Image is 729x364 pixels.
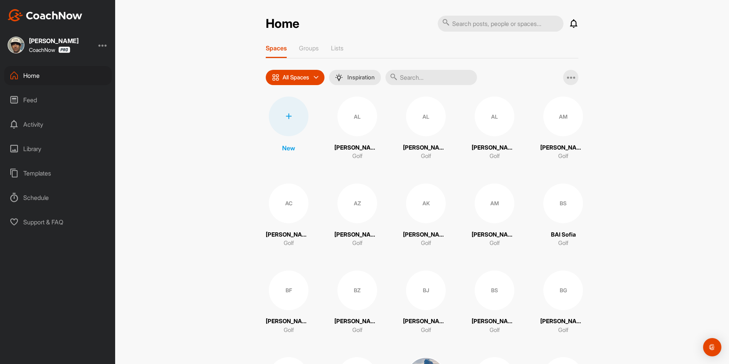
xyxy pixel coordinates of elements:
[269,271,308,310] div: BF
[29,38,79,44] div: [PERSON_NAME]
[334,230,380,239] p: [PERSON_NAME]
[8,37,24,53] img: square_3afb5cdd0af377cb924fcab7a3847f24.jpg
[403,230,449,239] p: [PERSON_NAME]
[403,271,449,335] a: BJ[PERSON_NAME]Golf
[540,97,586,161] a: AM[PERSON_NAME]Golf
[331,44,344,52] p: Lists
[403,184,449,248] a: AK[PERSON_NAME]Golf
[266,230,312,239] p: [PERSON_NAME]
[4,139,112,158] div: Library
[438,16,564,32] input: Search posts, people or spaces...
[337,184,377,223] div: AZ
[334,143,380,152] p: [PERSON_NAME]
[558,152,568,161] p: Golf
[352,152,363,161] p: Golf
[543,184,583,223] div: BS
[540,317,586,326] p: [PERSON_NAME]
[266,317,312,326] p: [PERSON_NAME]
[543,97,583,136] div: AM
[4,90,112,110] div: Feed
[406,184,446,223] div: AK
[266,44,287,52] p: Spaces
[472,184,517,248] a: AM[PERSON_NAME]Golf
[4,213,112,232] div: Support & FAQ
[490,239,500,248] p: Golf
[472,271,517,335] a: BS[PERSON_NAME]Golf
[335,74,343,81] img: menuIcon
[266,16,299,31] h2: Home
[299,44,319,52] p: Groups
[334,97,380,161] a: AL[PERSON_NAME]Golf
[385,70,477,85] input: Search...
[352,239,363,248] p: Golf
[58,47,70,53] img: CoachNow Pro
[540,271,586,335] a: BG[PERSON_NAME]Golf
[543,271,583,310] div: BG
[421,239,431,248] p: Golf
[472,143,517,152] p: [PERSON_NAME]
[475,184,514,223] div: AM
[475,271,514,310] div: BS
[334,184,380,248] a: AZ[PERSON_NAME]Golf
[284,239,294,248] p: Golf
[334,317,380,326] p: [PERSON_NAME]
[421,326,431,335] p: Golf
[403,97,449,161] a: AL[PERSON_NAME]Golf
[403,143,449,152] p: [PERSON_NAME]
[406,97,446,136] div: AL
[703,338,721,356] div: Open Intercom Messenger
[490,326,500,335] p: Golf
[282,143,295,153] p: New
[406,271,446,310] div: BJ
[472,97,517,161] a: AL[PERSON_NAME]Golf
[352,326,363,335] p: Golf
[284,326,294,335] p: Golf
[475,97,514,136] div: AL
[272,74,279,81] img: icon
[558,326,568,335] p: Golf
[283,74,309,81] p: All Spaces
[540,184,586,248] a: BSBAI SofiaGolf
[4,188,112,207] div: Schedule
[490,152,500,161] p: Golf
[29,47,70,53] div: CoachNow
[269,184,308,223] div: AC
[334,271,380,335] a: BZ[PERSON_NAME]Golf
[266,184,312,248] a: AC[PERSON_NAME]Golf
[472,317,517,326] p: [PERSON_NAME]
[337,97,377,136] div: AL
[421,152,431,161] p: Golf
[472,230,517,239] p: [PERSON_NAME]
[337,271,377,310] div: BZ
[266,271,312,335] a: BF[PERSON_NAME]Golf
[4,164,112,183] div: Templates
[403,317,449,326] p: [PERSON_NAME]
[8,9,82,21] img: CoachNow
[540,143,586,152] p: [PERSON_NAME]
[4,66,112,85] div: Home
[558,239,568,248] p: Golf
[551,230,576,239] p: BAI Sofia
[347,74,375,81] p: Inspiration
[4,115,112,134] div: Activity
